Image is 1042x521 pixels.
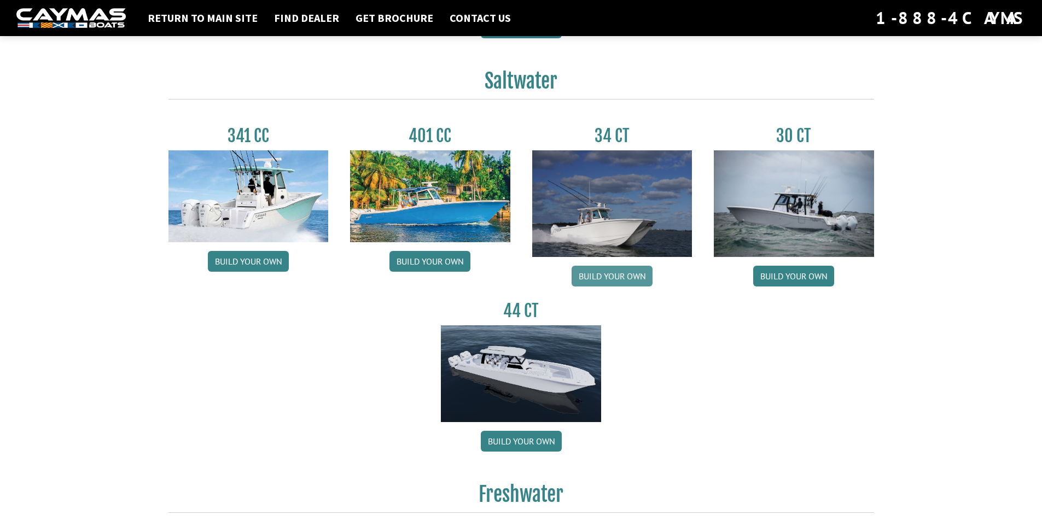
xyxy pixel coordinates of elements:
h3: 34 CT [532,126,692,146]
img: 341CC-thumbjpg.jpg [168,150,329,242]
img: 44ct_background.png [441,325,601,423]
h3: 44 CT [441,301,601,321]
h2: Saltwater [168,69,874,99]
a: Contact Us [444,11,516,25]
img: 401CC_thumb.pg.jpg [350,150,510,242]
a: Build your own [572,266,653,286]
h3: 341 CC [168,126,329,146]
h3: 30 CT [714,126,874,146]
a: Build your own [481,431,562,452]
h3: 401 CC [350,126,510,146]
div: 1-888-4CAYMAS [876,6,1026,30]
img: white-logo-c9c8dbefe5ff5ceceb0f0178aa75bf4bb51f6bca0971e226c86eb53dfe498488.png [16,8,126,28]
a: Find Dealer [269,11,345,25]
a: Get Brochure [350,11,439,25]
img: 30_CT_photo_shoot_for_caymas_connect.jpg [714,150,874,257]
img: Caymas_34_CT_pic_1.jpg [532,150,692,257]
a: Build your own [208,251,289,272]
h2: Freshwater [168,482,874,513]
a: Build your own [389,251,470,272]
a: Return to main site [142,11,263,25]
a: Build your own [753,266,834,286]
